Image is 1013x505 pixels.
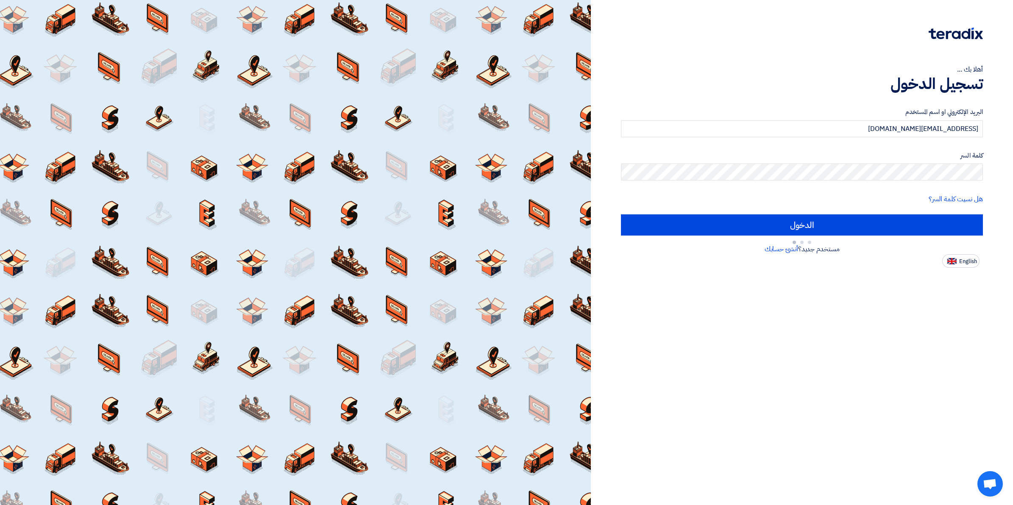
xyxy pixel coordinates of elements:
[621,107,983,117] label: البريد الإلكتروني او اسم المستخدم
[929,28,983,39] img: Teradix logo
[942,254,980,268] button: English
[621,244,983,254] div: مستخدم جديد؟
[765,244,798,254] a: أنشئ حسابك
[947,258,957,264] img: en-US.png
[959,258,977,264] span: English
[621,120,983,137] input: أدخل بريد العمل الإلكتروني او اسم المستخدم الخاص بك ...
[621,75,983,93] h1: تسجيل الدخول
[929,194,983,204] a: هل نسيت كلمة السر؟
[621,64,983,75] div: أهلا بك ...
[977,471,1003,497] div: Open chat
[621,214,983,236] input: الدخول
[621,151,983,161] label: كلمة السر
